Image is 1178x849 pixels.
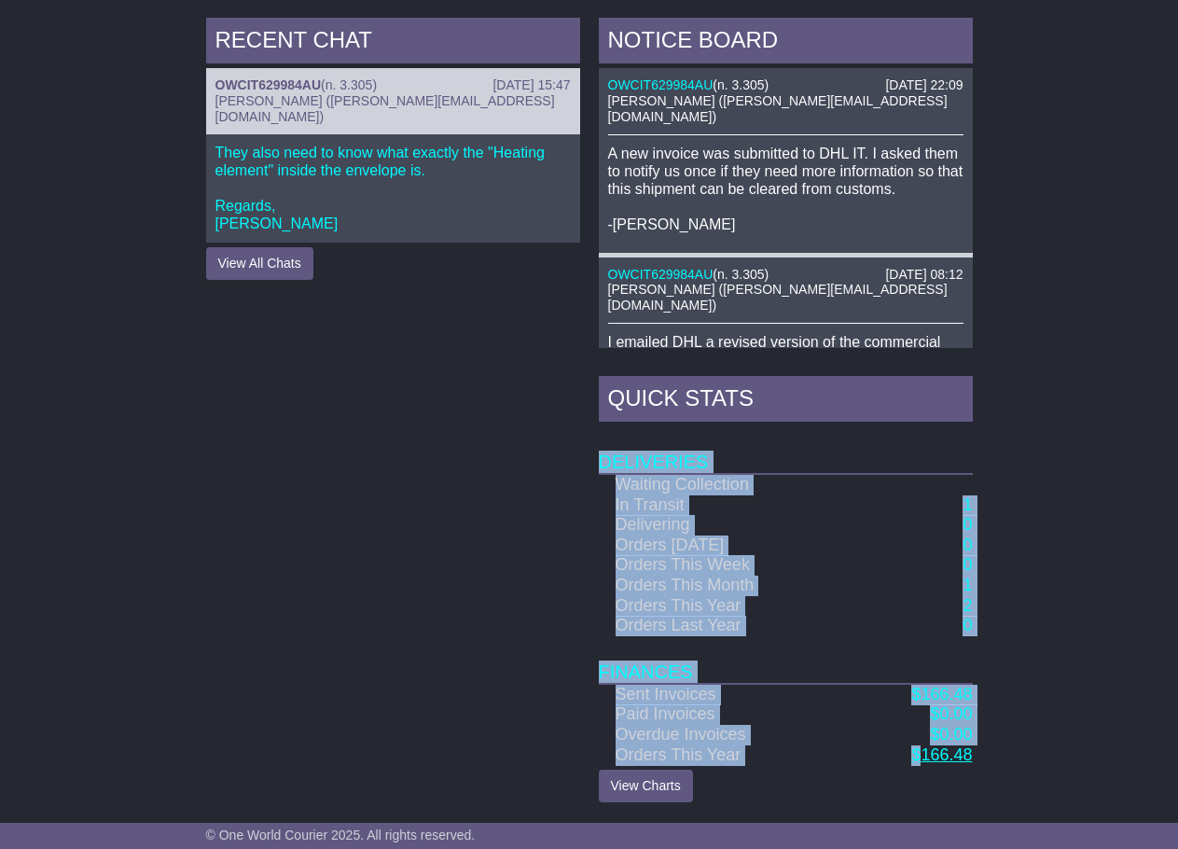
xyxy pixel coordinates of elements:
a: 0 [963,616,972,634]
a: 2 [963,596,972,615]
td: Overdue Invoices [599,725,849,745]
div: ( ) [215,77,571,93]
a: 0 [963,555,972,574]
td: Orders Last Year [599,616,849,636]
a: $166.48 [911,745,972,764]
a: OWCIT629984AU [608,77,714,92]
td: Finances [599,636,973,684]
td: Orders This Year [599,745,849,766]
span: 0.00 [939,704,972,723]
td: Deliveries [599,426,973,474]
a: 0 [963,536,972,554]
div: Quick Stats [599,376,973,426]
td: Orders This Week [599,555,849,576]
td: Sent Invoices [599,684,849,705]
p: They also need to know what exactly the "Heating element" inside the envelope is. Regards, [PERSO... [215,144,571,233]
a: 0 [963,515,972,534]
span: © One World Courier 2025. All rights reserved. [206,828,476,842]
a: 1 [963,495,972,514]
span: [PERSON_NAME] ([PERSON_NAME][EMAIL_ADDRESS][DOMAIN_NAME]) [608,93,948,124]
span: 166.48 [921,745,972,764]
a: OWCIT629984AU [215,77,322,92]
p: I emailed DHL a revised version of the commercial invoice with the element code of the content. -... [608,333,963,405]
a: View Charts [599,770,693,802]
td: Waiting Collection [599,474,849,495]
div: RECENT CHAT [206,18,580,68]
span: 0.00 [939,725,972,744]
p: A new invoice was submitted to DHL IT. I asked them to notify us once if they need more informati... [608,145,963,234]
span: [PERSON_NAME] ([PERSON_NAME][EMAIL_ADDRESS][DOMAIN_NAME]) [215,93,555,124]
a: $0.00 [930,725,972,744]
div: [DATE] 22:09 [885,77,963,93]
td: Orders This Year [599,596,849,617]
a: 1 [963,576,972,594]
div: [DATE] 08:12 [885,267,963,283]
a: OWCIT629984AU [608,267,714,282]
span: 166.48 [921,685,972,703]
td: Orders [DATE] [599,536,849,556]
div: [DATE] 15:47 [492,77,570,93]
a: $0.00 [930,704,972,723]
td: Orders This Month [599,576,849,596]
div: ( ) [608,77,963,93]
a: $166.48 [911,685,972,703]
span: n. 3.305 [717,77,765,92]
div: NOTICE BOARD [599,18,973,68]
span: n. 3.305 [326,77,373,92]
td: In Transit [599,495,849,516]
span: n. 3.305 [717,267,765,282]
button: View All Chats [206,247,313,280]
td: Paid Invoices [599,704,849,725]
td: Delivering [599,515,849,536]
span: [PERSON_NAME] ([PERSON_NAME][EMAIL_ADDRESS][DOMAIN_NAME]) [608,282,948,313]
div: ( ) [608,267,963,283]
